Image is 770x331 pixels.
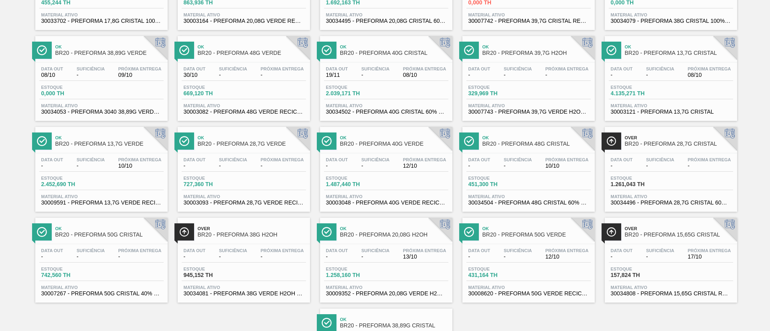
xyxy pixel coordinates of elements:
span: Ok [198,135,306,140]
span: - [326,254,348,260]
span: 30033702 - PREFORMA 17,8G CRISTAL 100% RECICLADA [41,18,162,24]
span: - [611,163,633,169]
span: 945,152 TH [184,272,240,278]
span: - [41,254,63,260]
span: BR20 - PREFORMA 40G VERDE [340,141,448,147]
span: BR20 - PREFORMA 50G VERDE [482,232,591,238]
span: Material ativo [41,12,162,17]
span: Data out [41,248,63,253]
span: BR20 - PREFORMA 48G VERDE [198,50,306,56]
span: Suficiência [361,248,389,253]
span: 30007742 - PREFORMA 39,7G CRISTAL RECICLADA [468,18,589,24]
img: Ícone [179,136,189,146]
span: 30003121 - PREFORMA 13,7G CRISTAL [611,109,731,115]
span: 12/10 [403,163,446,169]
span: 30009352 - PREFORMA 20,08G VERDE H2OH RECICLADA [326,291,446,297]
span: - [118,254,162,260]
span: Data out [326,248,348,253]
a: ÍconeOkBR20 - PREFORMA 20,08G H2OHData out-Suficiência-Próxima Entrega13/10Estoque1.258,160 THMat... [314,212,456,303]
span: Over [625,135,733,140]
span: 30034079 - PREFORMA 38G CRISTAL 100% RECICLADA [611,18,731,24]
span: Material ativo [611,103,731,108]
span: - [326,163,348,169]
span: Estoque [41,267,97,271]
span: Próxima Entrega [403,66,446,71]
span: Estoque [326,85,382,90]
span: Material ativo [468,194,589,199]
span: Ok [482,135,591,140]
span: Data out [326,157,348,162]
span: 30003164 - PREFORMA 20,08G VERDE RECICLADA [184,18,304,24]
span: 10/10 [118,163,162,169]
span: BR20 - PREFORMA 28,7G CRISTAL [625,141,733,147]
span: BR20 - PREFORMA 38,89G CRISTAL [340,323,448,329]
span: BR20 - PREFORMA 38,89G VERDE [55,50,164,56]
span: - [261,72,304,78]
span: 157,824 TH [611,272,667,278]
span: Estoque [184,85,240,90]
span: 451,300 TH [468,181,525,187]
span: Data out [184,248,206,253]
span: 08/10 [688,72,731,78]
span: Data out [184,66,206,71]
span: - [184,254,206,260]
span: Estoque [611,85,667,90]
span: BR20 - PREFORMA 38G H2OH [198,232,306,238]
a: ÍconeOkBR20 - PREFORMA 48G VERDEData out30/10Suficiência-Próxima Entrega-Estoque669,120 THMateria... [172,30,314,121]
img: Ícone [37,136,47,146]
span: - [219,72,247,78]
span: BR20 - PREFORMA 15,65G CRISTAL [625,232,733,238]
span: Próxima Entrega [545,66,589,71]
span: Estoque [468,176,525,181]
span: 10/10 [545,163,589,169]
span: 30034502 - PREFORMA 40G CRISTAL 60% REC [326,109,446,115]
span: Estoque [326,267,382,271]
a: ÍconeOkBR20 - PREFORMA 48G CRISTALData out-Suficiência-Próxima Entrega10/10Estoque451,300 THMater... [456,121,599,212]
span: Data out [468,157,490,162]
span: Ok [482,226,591,231]
span: Estoque [41,176,97,181]
span: 4.135,271 TH [611,90,667,96]
img: Ícone [606,136,616,146]
span: 13/10 [403,254,446,260]
span: Próxima Entrega [261,248,304,253]
span: - [468,254,490,260]
span: 329,969 TH [468,90,525,96]
span: Material ativo [326,285,446,290]
span: Ok [55,44,164,49]
span: - [468,163,490,169]
span: Ok [340,317,448,322]
span: Ok [55,135,164,140]
span: Ok [198,44,306,49]
span: 30008620 - PREFORMA 50G VERDE RECICLADA [468,291,589,297]
a: ÍconeOkBR20 - PREFORMA 13,7G VERDEData out-Suficiência-Próxima Entrega10/10Estoque2.452,690 THMat... [29,121,172,212]
span: - [504,163,532,169]
span: Data out [184,157,206,162]
span: - [77,163,105,169]
span: 30034504 - PREFORMA 48G CRISTAL 60% REC [468,200,589,206]
span: 30003082 - PREFORMA 48G VERDE RECICLADA [184,109,304,115]
img: Ícone [464,136,474,146]
span: Suficiência [504,157,532,162]
span: Estoque [611,176,667,181]
span: Material ativo [41,285,162,290]
span: - [261,254,304,260]
span: - [219,254,247,260]
span: - [77,254,105,260]
span: Data out [611,248,633,253]
span: Material ativo [184,103,304,108]
span: Ok [340,226,448,231]
a: ÍconeOkBR20 - PREFORMA 39,7G H2OHData out-Suficiência-Próxima Entrega-Estoque329,969 THMaterial a... [456,30,599,121]
a: ÍconeOkBR20 - PREFORMA 38,89G VERDEData out08/10Suficiência-Próxima Entrega09/10Estoque0,000 THMa... [29,30,172,121]
span: Próxima Entrega [261,157,304,162]
span: Suficiência [77,157,105,162]
span: BR20 - PREFORMA 48G CRISTAL [482,141,591,147]
a: ÍconeOkBR20 - PREFORMA 40G CRISTALData out19/11Suficiência-Próxima Entrega08/10Estoque2.039,171 T... [314,30,456,121]
span: Suficiência [219,66,247,71]
img: Ícone [606,45,616,55]
span: Suficiência [219,248,247,253]
a: ÍconeOverBR20 - PREFORMA 38G H2OHData out-Suficiência-Próxima Entrega-Estoque945,152 THMaterial a... [172,212,314,303]
span: 2.039,171 TH [326,90,382,96]
span: - [184,163,206,169]
span: - [468,72,490,78]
